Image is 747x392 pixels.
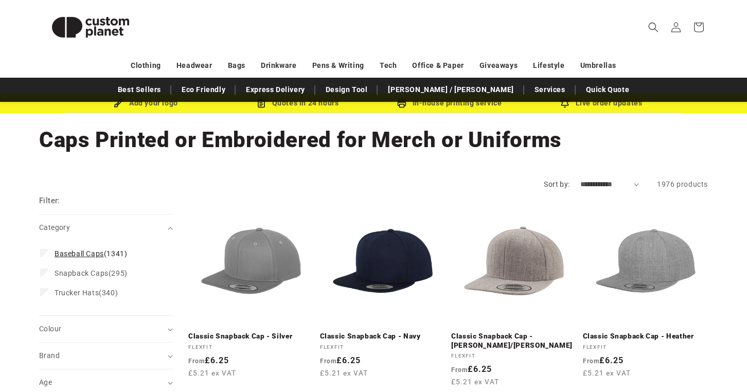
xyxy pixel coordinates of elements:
[397,99,406,108] img: In-house printing
[55,249,127,258] span: (1341)
[39,195,60,207] h2: Filter:
[39,316,173,342] summary: Colour (0 selected)
[642,16,665,39] summary: Search
[39,215,173,241] summary: Category (0 selected)
[544,180,570,188] label: Sort by:
[39,325,61,333] span: Colour
[580,57,616,75] a: Umbrellas
[380,57,397,75] a: Tech
[560,99,570,108] img: Order updates
[320,332,446,341] a: Classic Snapback Cap - Navy
[113,81,166,99] a: Best Sellers
[581,81,635,99] a: Quick Quote
[222,97,373,110] div: Quotes in 24 hours
[373,97,525,110] div: In-house printing service
[412,57,464,75] a: Office & Paper
[257,99,266,108] img: Order Updates Icon
[55,250,104,258] span: Baseball Caps
[114,99,123,108] img: Brush Icon
[39,378,52,386] span: Age
[479,57,518,75] a: Giveaways
[55,269,128,278] span: (295)
[261,57,296,75] a: Drinkware
[657,180,708,188] span: 1976 products
[228,57,245,75] a: Bags
[39,223,70,231] span: Category
[571,281,747,392] iframe: Chat Widget
[70,97,222,110] div: Add your logo
[55,289,99,297] span: Trucker Hats
[383,81,519,99] a: [PERSON_NAME] / [PERSON_NAME]
[39,343,173,369] summary: Brand (0 selected)
[321,81,373,99] a: Design Tool
[131,57,161,75] a: Clothing
[241,81,310,99] a: Express Delivery
[451,332,577,350] a: Classic Snapback Cap - [PERSON_NAME]/[PERSON_NAME]
[39,4,142,50] img: Custom Planet
[525,97,677,110] div: Live order updates
[176,57,212,75] a: Headwear
[39,351,60,360] span: Brand
[529,81,571,99] a: Services
[533,57,564,75] a: Lifestyle
[55,269,109,277] span: Snapback Caps
[39,126,708,154] h1: Caps Printed or Embroidered for Merch or Uniforms
[188,332,314,341] a: Classic Snapback Cap - Silver
[55,288,118,297] span: (340)
[312,57,364,75] a: Pens & Writing
[176,81,230,99] a: Eco Friendly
